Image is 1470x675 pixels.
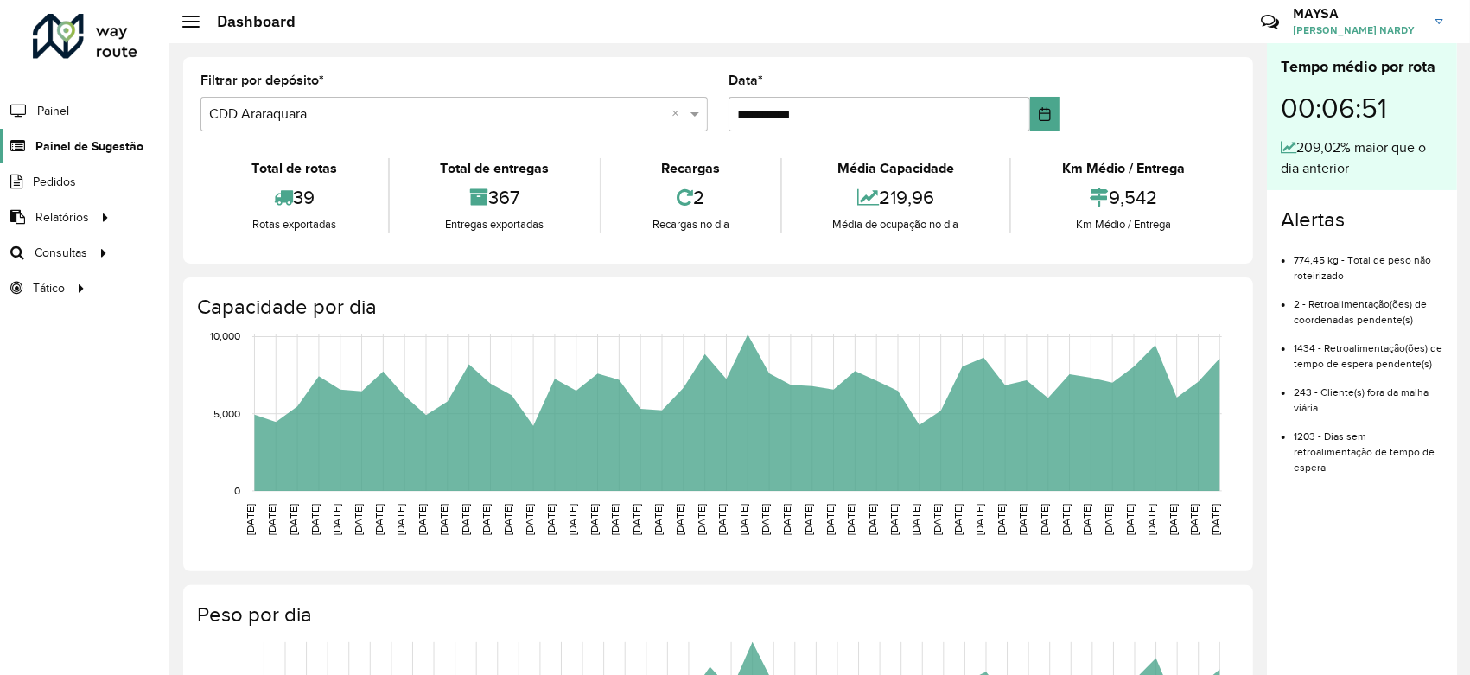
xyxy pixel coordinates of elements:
text: [DATE] [417,504,428,535]
text: [DATE] [1124,504,1136,535]
button: Choose Date [1030,97,1060,131]
h4: Peso por dia [197,602,1236,627]
text: 10,000 [210,331,240,342]
span: [PERSON_NAME] NARDY [1293,22,1422,38]
div: Rotas exportadas [205,216,384,233]
div: 00:06:51 [1281,79,1443,137]
div: Km Médio / Entrega [1015,158,1231,179]
text: [DATE] [803,504,814,535]
text: [DATE] [932,504,943,535]
text: [DATE] [331,504,342,535]
text: [DATE] [1082,504,1093,535]
text: [DATE] [395,504,406,535]
text: [DATE] [1017,504,1028,535]
text: [DATE] [674,504,685,535]
div: Total de rotas [205,158,384,179]
h2: Dashboard [200,12,296,31]
text: [DATE] [1168,504,1179,535]
text: [DATE] [589,504,600,535]
div: Média de ocupação no dia [786,216,1006,233]
text: [DATE] [974,504,985,535]
text: [DATE] [953,504,964,535]
text: [DATE] [910,504,921,535]
div: Recargas no dia [606,216,776,233]
div: 2 [606,179,776,216]
text: [DATE] [481,504,493,535]
text: [DATE] [717,504,729,535]
div: 209,02% maior que o dia anterior [1281,137,1443,179]
text: [DATE] [524,504,535,535]
span: Relatórios [35,208,89,226]
text: [DATE] [1146,504,1157,535]
text: [DATE] [460,504,471,535]
text: [DATE] [1060,504,1072,535]
text: [DATE] [545,504,557,535]
div: Total de entregas [394,158,596,179]
h4: Alertas [1281,207,1443,232]
div: 39 [205,179,384,216]
text: [DATE] [373,504,385,535]
text: [DATE] [438,504,449,535]
label: Filtrar por depósito [200,70,324,91]
a: Contato Rápido [1251,3,1289,41]
text: [DATE] [266,504,277,535]
div: 219,96 [786,179,1006,216]
text: 5,000 [213,408,240,419]
text: [DATE] [609,504,620,535]
text: [DATE] [738,504,749,535]
label: Data [729,70,763,91]
span: Painel [37,102,69,120]
li: 774,45 kg - Total de peso não roteirizado [1294,239,1443,283]
span: Pedidos [33,173,76,191]
text: [DATE] [1103,504,1114,535]
text: [DATE] [1211,504,1222,535]
text: [DATE] [652,504,664,535]
text: [DATE] [502,504,513,535]
text: [DATE] [353,504,364,535]
text: [DATE] [288,504,299,535]
text: [DATE] [888,504,900,535]
text: [DATE] [1039,504,1050,535]
text: [DATE] [781,504,792,535]
text: [DATE] [760,504,771,535]
text: [DATE] [867,504,878,535]
span: Clear all [671,104,686,124]
text: [DATE] [245,504,256,535]
div: Média Capacidade [786,158,1006,179]
text: [DATE] [567,504,578,535]
div: Recargas [606,158,776,179]
div: 9,542 [1015,179,1231,216]
span: Consultas [35,244,87,262]
text: [DATE] [309,504,321,535]
h3: MAYSA [1293,5,1422,22]
li: 243 - Cliente(s) fora da malha viária [1294,372,1443,416]
li: 1434 - Retroalimentação(ões) de tempo de espera pendente(s) [1294,328,1443,372]
div: Tempo médio por rota [1281,55,1443,79]
text: [DATE] [631,504,642,535]
h4: Capacidade por dia [197,295,1236,320]
span: Tático [33,279,65,297]
div: Entregas exportadas [394,216,596,233]
text: [DATE] [824,504,836,535]
text: [DATE] [1189,504,1200,535]
text: [DATE] [696,504,707,535]
text: [DATE] [846,504,857,535]
span: Painel de Sugestão [35,137,143,156]
div: Km Médio / Entrega [1015,216,1231,233]
li: 1203 - Dias sem retroalimentação de tempo de espera [1294,416,1443,475]
text: 0 [234,485,240,496]
text: [DATE] [996,504,1007,535]
div: 367 [394,179,596,216]
li: 2 - Retroalimentação(ões) de coordenadas pendente(s) [1294,283,1443,328]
